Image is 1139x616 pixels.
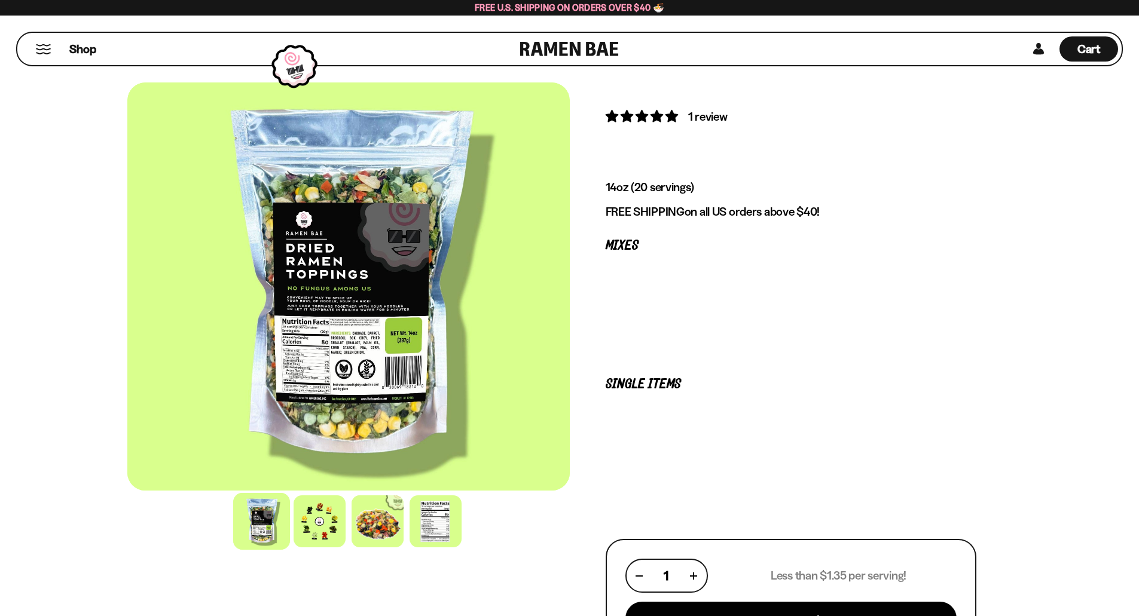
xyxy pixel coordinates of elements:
[606,204,976,219] p: on all US orders above $40!
[606,109,680,124] span: 5.00 stars
[688,109,728,124] span: 1 review
[475,2,664,13] span: Free U.S. Shipping on Orders over $40 🍜
[606,379,976,390] p: Single Items
[664,568,668,583] span: 1
[35,44,51,54] button: Mobile Menu Trigger
[1077,42,1101,56] span: Cart
[69,41,96,57] span: Shop
[606,240,976,252] p: Mixes
[606,204,685,219] strong: FREE SHIPPING
[771,568,906,583] p: Less than $1.35 per serving!
[1059,33,1118,65] div: Cart
[69,36,96,62] a: Shop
